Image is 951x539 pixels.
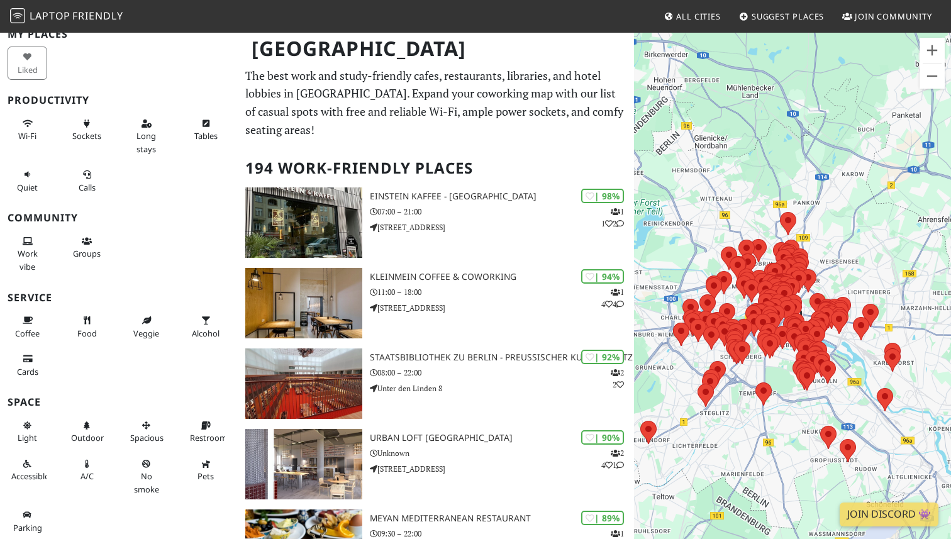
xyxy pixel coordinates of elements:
h3: My Places [8,28,230,40]
p: [STREET_ADDRESS] [370,463,634,475]
h3: Einstein Kaffee - [GEOGRAPHIC_DATA] [370,191,634,202]
h3: Community [8,212,230,224]
button: Veggie [126,310,166,343]
p: 11:00 – 18:00 [370,286,634,298]
div: | 89% [581,511,624,525]
button: No smoke [126,453,166,499]
span: Smoke free [134,470,159,494]
a: Suggest Places [734,5,830,28]
h3: Service [8,292,230,304]
p: 1 1 2 [601,206,624,230]
button: Parking [8,504,47,538]
h1: [GEOGRAPHIC_DATA] [242,31,631,66]
span: All Cities [676,11,721,22]
p: 07:00 – 21:00 [370,206,634,218]
a: LaptopFriendly LaptopFriendly [10,6,123,28]
img: Staatsbibliothek zu Berlin - Preußischer Kulturbesitz [245,348,362,419]
img: URBAN LOFT Berlin [245,429,362,499]
img: LaptopFriendly [10,8,25,23]
a: Join Community [837,5,937,28]
span: Long stays [136,130,156,154]
span: Power sockets [72,130,101,142]
p: [STREET_ADDRESS] [370,302,634,314]
div: | 94% [581,269,624,284]
span: Natural light [18,432,37,443]
a: Einstein Kaffee - Charlottenburg | 98% 112 Einstein Kaffee - [GEOGRAPHIC_DATA] 07:00 – 21:00 [STR... [238,187,634,258]
span: Credit cards [17,366,38,377]
button: Cards [8,348,47,382]
span: Alcohol [192,328,220,339]
a: All Cities [659,5,726,28]
p: 1 4 4 [601,286,624,310]
button: Outdoor [67,415,107,448]
button: A/C [67,453,107,487]
h3: Meyan Mediterranean Restaurant [370,513,634,524]
button: Zoom in [920,38,945,63]
button: Work vibe [8,231,47,277]
button: Pets [186,453,226,487]
img: Einstein Kaffee - Charlottenburg [245,187,362,258]
div: | 98% [581,189,624,203]
span: Quiet [17,182,38,193]
button: Coffee [8,310,47,343]
button: Long stays [126,113,166,159]
button: Quiet [8,164,47,197]
button: Light [8,415,47,448]
h3: KleinMein Coffee & Coworking [370,272,634,282]
span: Group tables [73,248,101,259]
a: URBAN LOFT Berlin | 90% 241 URBAN LOFT [GEOGRAPHIC_DATA] Unknown [STREET_ADDRESS] [238,429,634,499]
button: Groups [67,231,107,264]
span: Laptop [30,9,70,23]
span: Stable Wi-Fi [18,130,36,142]
button: Zoom out [920,64,945,89]
span: Parking [13,522,42,533]
button: Restroom [186,415,226,448]
span: People working [18,248,38,272]
span: Food [77,328,97,339]
span: Video/audio calls [79,182,96,193]
span: Pet friendly [197,470,214,482]
span: Air conditioned [81,470,94,482]
a: Staatsbibliothek zu Berlin - Preußischer Kulturbesitz | 92% 22 Staatsbibliothek zu Berlin - Preuß... [238,348,634,419]
span: Veggie [133,328,159,339]
button: Spacious [126,415,166,448]
h3: URBAN LOFT [GEOGRAPHIC_DATA] [370,433,634,443]
button: Sockets [67,113,107,147]
p: 08:00 – 22:00 [370,367,634,379]
span: Coffee [15,328,40,339]
p: The best work and study-friendly cafes, restaurants, libraries, and hotel lobbies in [GEOGRAPHIC_... [245,67,626,139]
p: Unter den Linden 8 [370,382,634,394]
div: | 92% [581,350,624,364]
span: Outdoor area [71,432,104,443]
p: [STREET_ADDRESS] [370,221,634,233]
div: | 90% [581,430,624,445]
a: KleinMein Coffee & Coworking | 94% 144 KleinMein Coffee & Coworking 11:00 – 18:00 [STREET_ADDRESS] [238,268,634,338]
h2: 194 Work-Friendly Places [245,149,626,187]
p: 2 2 [611,367,624,391]
span: Spacious [130,432,164,443]
img: KleinMein Coffee & Coworking [245,268,362,338]
span: Work-friendly tables [194,130,218,142]
h3: Productivity [8,94,230,106]
button: Tables [186,113,226,147]
button: Alcohol [186,310,226,343]
button: Calls [67,164,107,197]
h3: Staatsbibliothek zu Berlin - Preußischer Kulturbesitz [370,352,634,363]
button: Food [67,310,107,343]
span: Restroom [190,432,227,443]
span: Join Community [855,11,932,22]
p: Unknown [370,447,634,459]
h3: Space [8,396,230,408]
button: Accessible [8,453,47,487]
span: Suggest Places [752,11,825,22]
button: Wi-Fi [8,113,47,147]
span: Friendly [72,9,123,23]
span: Accessible [11,470,49,482]
p: 2 4 1 [601,447,624,471]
